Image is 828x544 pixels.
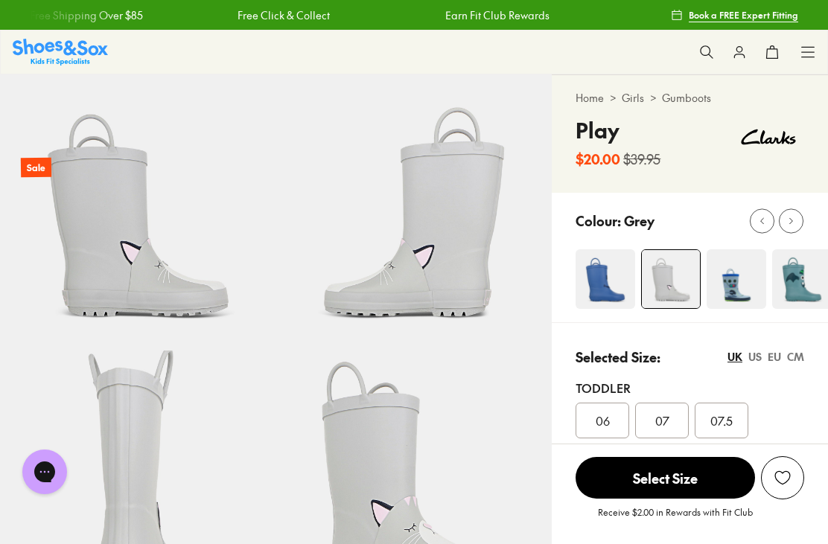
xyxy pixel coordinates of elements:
a: Free Click & Collect [238,7,330,23]
div: EU [768,349,781,365]
a: Shoes & Sox [13,39,108,65]
a: Home [576,90,604,106]
button: Add to Wishlist [761,456,804,499]
p: Grey [624,211,655,231]
p: Sale [21,158,51,178]
span: 07.5 [710,412,733,429]
a: Gumboots [662,90,711,106]
img: 4-481772_1 [642,250,700,308]
iframe: Gorgias live chat messenger [15,444,74,499]
a: Earn Fit Club Rewards [445,7,550,23]
img: Vendor logo [733,115,804,159]
span: 07 [655,412,669,429]
div: Toddler [576,379,804,397]
p: Receive $2.00 in Rewards with Fit Club [598,505,753,532]
div: > > [576,90,804,106]
div: US [748,349,762,365]
a: Girls [622,90,644,106]
button: Select Size [576,456,755,499]
p: Colour: [576,211,621,231]
span: Book a FREE Expert Fitting [689,8,798,22]
div: UK [727,349,742,365]
b: $20.00 [576,149,620,169]
s: $39.95 [623,149,660,169]
div: CM [787,349,804,365]
span: Select Size [576,457,755,499]
img: 4-481766_1 [576,249,635,309]
h4: Play [576,115,660,146]
img: 6-481774_1 [276,74,552,351]
a: Free Shipping Over $85 [30,7,143,23]
span: 06 [596,412,610,429]
img: 4-469020_1 [707,249,766,309]
img: SNS_Logo_Responsive.svg [13,39,108,65]
p: Selected Size: [576,347,660,367]
a: Book a FREE Expert Fitting [671,1,798,28]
